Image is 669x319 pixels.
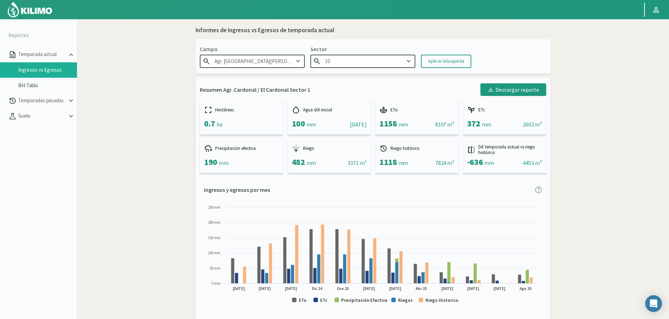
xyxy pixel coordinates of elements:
[204,106,279,114] div: Hectáreas
[350,120,366,129] div: [DATE]
[389,286,401,291] text: [DATE]
[347,159,366,167] div: 3371 m³
[204,144,279,153] div: Precipitación efectiva
[467,106,542,114] div: ETc
[379,106,454,114] div: ETo
[196,26,334,35] div: Informes de Ingresos vs Egresos de temporada actual
[480,83,546,96] button: Descargar reporte
[379,144,454,153] div: Riego histórico
[428,57,464,65] div: Aplicar búsqueda
[212,281,220,286] text: 0 mm
[208,235,220,240] text: 150 mm
[208,220,220,225] text: 200 mm
[17,97,67,105] p: Temporadas pasadas
[493,286,506,291] text: [DATE]
[341,297,387,303] text: Precipitación Efectiva
[307,121,316,128] span: mm
[200,55,305,68] input: Escribe para buscar
[204,157,217,167] span: 190
[18,82,77,89] a: BH Tabla
[435,159,454,167] div: 7824 m³
[292,157,305,167] span: 482
[219,159,228,166] span: mm
[292,118,305,129] span: 100
[200,85,310,94] p: Resumen Agr. Cardonal / El Cardonal Sector 1
[399,121,408,128] span: mm
[17,112,67,120] p: Suelo
[285,286,297,291] text: [DATE]
[399,159,408,166] span: mm
[217,121,222,128] span: ha
[467,118,480,129] span: 372
[307,159,316,166] span: mm
[7,1,53,18] img: Kilimo
[487,85,539,94] div: Descargar reporte
[204,186,270,194] p: Ingresos y egresos por mes
[310,55,415,68] input: Escribe para buscar
[467,157,483,167] span: -636
[415,286,427,291] text: Abr 25
[292,106,367,114] div: Agua útil inicial
[467,144,542,155] div: Dif. temporada actual vs riego histórico
[467,286,479,291] text: [DATE]
[208,250,220,255] text: 100 mm
[200,45,305,53] p: Campo
[484,159,494,166] span: mm
[320,297,328,303] text: ETc
[645,295,662,312] div: Open Intercom Messenger
[421,55,471,68] button: Aplicar búsqueda
[521,159,542,167] div: -4453 m³
[519,286,531,291] text: Ago 25
[425,297,458,303] text: Riego Historico
[233,286,245,291] text: [DATE]
[441,286,453,291] text: [DATE]
[379,157,397,167] span: 1118
[435,120,454,129] div: 8107 m³
[379,118,397,129] span: 1158
[523,120,542,129] div: 2602 m³
[398,297,413,303] text: Riegos
[482,121,491,128] span: mm
[292,144,367,153] div: Riego
[204,118,215,129] span: 0.7
[310,45,415,53] p: Sector
[259,286,271,291] text: [DATE]
[208,205,220,210] text: 250 mm
[363,286,375,291] text: [DATE]
[17,50,67,58] p: Temporada actual
[18,67,77,73] a: Ingresos vs Egresos
[210,266,220,271] text: 50 mm
[337,286,349,291] text: Ene 25
[312,286,322,291] text: Dic 24
[299,297,307,303] text: ETo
